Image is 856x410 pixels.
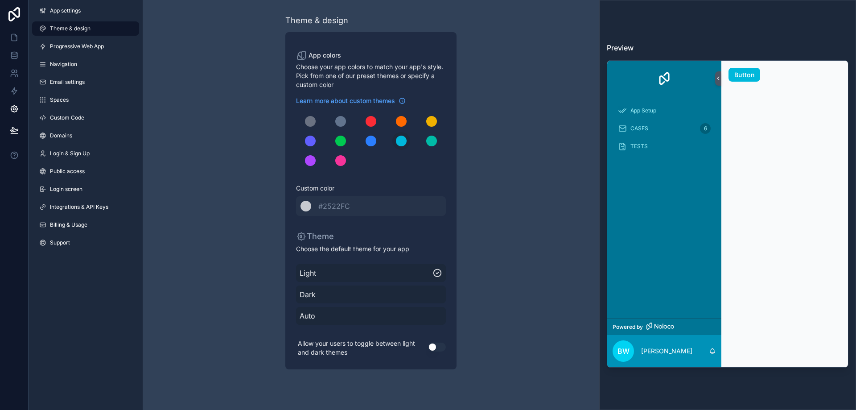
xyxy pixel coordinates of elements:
a: Billing & Usage [32,218,139,232]
span: Public access [50,168,85,175]
a: Public access [32,164,139,178]
span: Login & Sign Up [50,150,90,157]
div: Theme & design [285,14,348,27]
span: Dark [300,289,442,300]
span: Learn more about custom themes [296,96,395,105]
button: Button [728,68,760,82]
span: Auto [300,311,442,321]
a: Theme & design [32,21,139,36]
span: Email settings [50,79,85,86]
p: Theme [296,230,334,243]
span: Navigation [50,61,77,68]
a: Spaces [32,93,139,107]
a: Navigation [32,57,139,71]
span: App Setup [630,107,656,114]
div: 6 [700,123,711,134]
a: Domains [32,128,139,143]
span: App settings [50,7,81,14]
a: Custom Code [32,111,139,125]
span: Integrations & API Keys [50,203,108,211]
a: TESTS [613,138,716,154]
span: Login screen [50,186,82,193]
span: Custom color [296,184,439,193]
span: Theme & design [50,25,91,32]
span: CASES [630,125,648,132]
a: App Setup [613,103,716,119]
a: Login screen [32,182,139,196]
div: scrollable content [607,96,721,319]
a: Progressive Web App [32,39,139,54]
span: App colors [309,51,341,60]
span: Domains [50,132,72,139]
p: [PERSON_NAME] [641,347,692,356]
a: App settings [32,4,139,18]
span: Choose your app colors to match your app's style. Pick from one of our preset themes or specify a... [296,62,446,89]
img: App logo [657,71,671,86]
span: TESTS [630,143,648,150]
a: Learn more about custom themes [296,96,406,105]
a: Login & Sign Up [32,146,139,161]
span: Support [50,239,70,246]
span: BW [617,346,630,356]
a: Powered by [607,319,721,335]
h3: Preview [607,42,848,53]
a: Support [32,236,139,250]
a: Email settings [32,75,139,89]
a: Integrations & API Keys [32,200,139,214]
span: Custom Code [50,114,84,121]
p: Allow your users to toggle between light and dark themes [296,337,428,359]
span: Billing & Usage [50,221,87,228]
span: Choose the default theme for your app [296,244,446,253]
span: #2522FC [318,202,350,211]
span: Progressive Web App [50,43,104,50]
span: Spaces [50,96,69,104]
span: Light [300,268,432,278]
a: CASES6 [613,120,716,137]
span: Powered by [613,323,643,331]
